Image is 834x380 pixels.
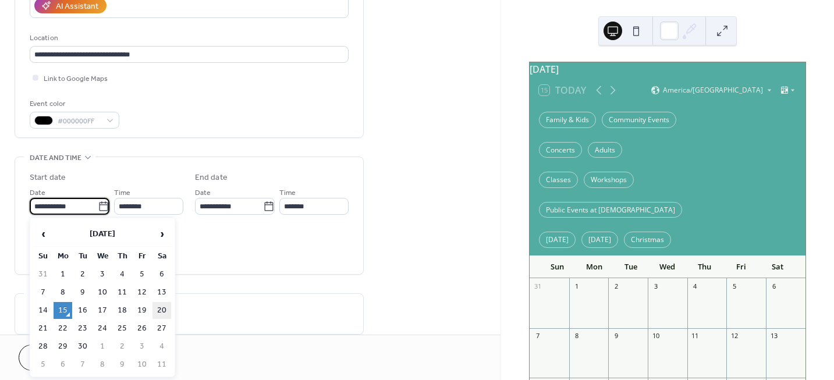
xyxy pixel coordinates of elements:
[624,232,671,248] div: Christmas
[573,332,581,340] div: 8
[73,338,92,355] td: 30
[73,302,92,319] td: 16
[581,232,618,248] div: [DATE]
[54,266,72,283] td: 1
[113,302,132,319] td: 18
[649,255,686,279] div: Wed
[34,320,52,337] td: 21
[769,282,778,290] div: 6
[54,284,72,301] td: 8
[54,248,72,265] th: Mo
[133,338,151,355] td: 3
[93,302,112,319] td: 17
[30,187,45,199] span: Date
[133,356,151,373] td: 10
[93,320,112,337] td: 24
[73,248,92,265] th: Tu
[612,332,620,340] div: 9
[73,356,92,373] td: 7
[651,282,660,290] div: 3
[113,356,132,373] td: 9
[573,282,581,290] div: 1
[576,255,612,279] div: Mon
[56,1,98,13] div: AI Assistant
[769,332,778,340] div: 13
[113,320,132,337] td: 25
[691,332,700,340] div: 11
[73,266,92,283] td: 2
[30,32,346,44] div: Location
[152,284,171,301] td: 13
[539,112,596,128] div: Family & Kids
[34,284,52,301] td: 7
[54,302,72,319] td: 15
[663,87,763,94] span: America/[GEOGRAPHIC_DATA]
[34,338,52,355] td: 28
[691,282,700,290] div: 4
[539,232,576,248] div: [DATE]
[539,172,578,188] div: Classes
[152,302,171,319] td: 20
[54,356,72,373] td: 6
[533,332,542,340] div: 7
[539,202,682,218] div: Public Events at [DEMOGRAPHIC_DATA]
[133,248,151,265] th: Fr
[34,302,52,319] td: 14
[612,255,649,279] div: Tue
[34,248,52,265] th: Su
[279,187,296,199] span: Time
[533,282,542,290] div: 31
[133,284,151,301] td: 12
[152,338,171,355] td: 4
[612,282,620,290] div: 2
[34,266,52,283] td: 31
[113,248,132,265] th: Th
[153,222,171,246] span: ›
[34,356,52,373] td: 5
[152,356,171,373] td: 11
[760,255,796,279] div: Sat
[113,284,132,301] td: 11
[195,172,228,184] div: End date
[93,248,112,265] th: We
[93,266,112,283] td: 3
[730,332,739,340] div: 12
[133,302,151,319] td: 19
[133,320,151,337] td: 26
[539,142,582,158] div: Concerts
[54,320,72,337] td: 22
[133,266,151,283] td: 5
[93,338,112,355] td: 1
[58,115,101,127] span: #000000FF
[44,73,108,85] span: Link to Google Maps
[73,284,92,301] td: 9
[152,320,171,337] td: 27
[730,282,739,290] div: 5
[93,356,112,373] td: 8
[73,320,92,337] td: 23
[584,172,634,188] div: Workshops
[30,98,117,110] div: Event color
[34,222,52,246] span: ‹
[539,255,576,279] div: Sun
[30,172,66,184] div: Start date
[93,284,112,301] td: 10
[152,266,171,283] td: 6
[113,266,132,283] td: 4
[686,255,722,279] div: Thu
[602,112,676,128] div: Community Events
[30,152,81,164] span: Date and time
[19,345,90,371] button: Cancel
[651,332,660,340] div: 10
[530,62,805,76] div: [DATE]
[152,248,171,265] th: Sa
[588,142,622,158] div: Adults
[54,338,72,355] td: 29
[114,187,130,199] span: Time
[723,255,760,279] div: Fri
[113,338,132,355] td: 2
[54,222,151,247] th: [DATE]
[195,187,211,199] span: Date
